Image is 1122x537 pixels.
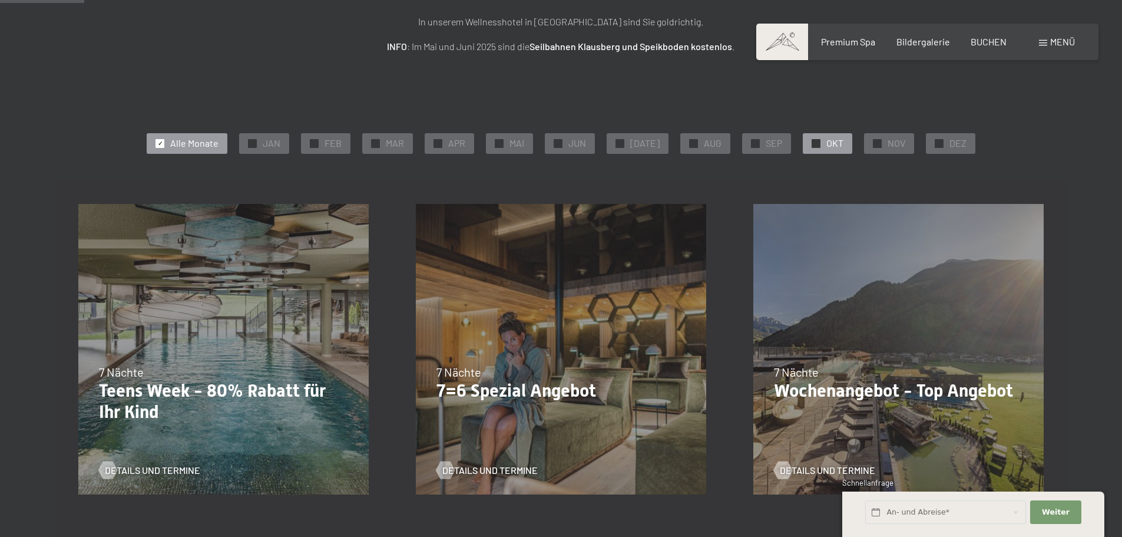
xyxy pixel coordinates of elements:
[556,139,561,147] span: ✓
[888,137,905,150] span: NOV
[99,380,348,423] p: Teens Week - 80% Rabatt für Ihr Kind
[448,137,465,150] span: APR
[774,380,1023,401] p: Wochenangebot - Top Angebot
[826,137,843,150] span: OKT
[387,41,407,52] strong: INFO
[436,365,481,379] span: 7 Nächte
[774,464,875,477] a: Details und Termine
[937,139,942,147] span: ✓
[509,137,524,150] span: MAI
[814,139,819,147] span: ✓
[436,380,686,401] p: 7=6 Spezial Angebot
[373,139,378,147] span: ✓
[170,137,219,150] span: Alle Monate
[267,39,856,54] p: : Im Mai und Juni 2025 sind die .
[780,464,875,477] span: Details und Termine
[1030,500,1081,525] button: Weiter
[896,36,950,47] a: Bildergalerie
[971,36,1007,47] a: BUCHEN
[325,137,342,150] span: FEB
[1050,36,1075,47] span: Menü
[386,137,404,150] span: MAR
[618,139,623,147] span: ✓
[99,464,200,477] a: Details und Termine
[821,36,875,47] a: Premium Spa
[691,139,696,147] span: ✓
[766,137,782,150] span: SEP
[250,139,255,147] span: ✓
[436,139,441,147] span: ✓
[529,41,732,52] strong: Seilbahnen Klausberg und Speikboden kostenlos
[442,464,538,477] span: Details und Termine
[312,139,317,147] span: ✓
[949,137,967,150] span: DEZ
[263,137,280,150] span: JAN
[267,14,856,29] p: In unserem Wellnesshotel in [GEOGRAPHIC_DATA] sind Sie goldrichtig.
[875,139,880,147] span: ✓
[753,139,758,147] span: ✓
[842,478,893,487] span: Schnellanfrage
[704,137,721,150] span: AUG
[1042,507,1070,518] span: Weiter
[774,365,819,379] span: 7 Nächte
[630,137,660,150] span: [DATE]
[497,139,502,147] span: ✓
[568,137,586,150] span: JUN
[436,464,538,477] a: Details und Termine
[99,365,144,379] span: 7 Nächte
[105,464,200,477] span: Details und Termine
[158,139,163,147] span: ✓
